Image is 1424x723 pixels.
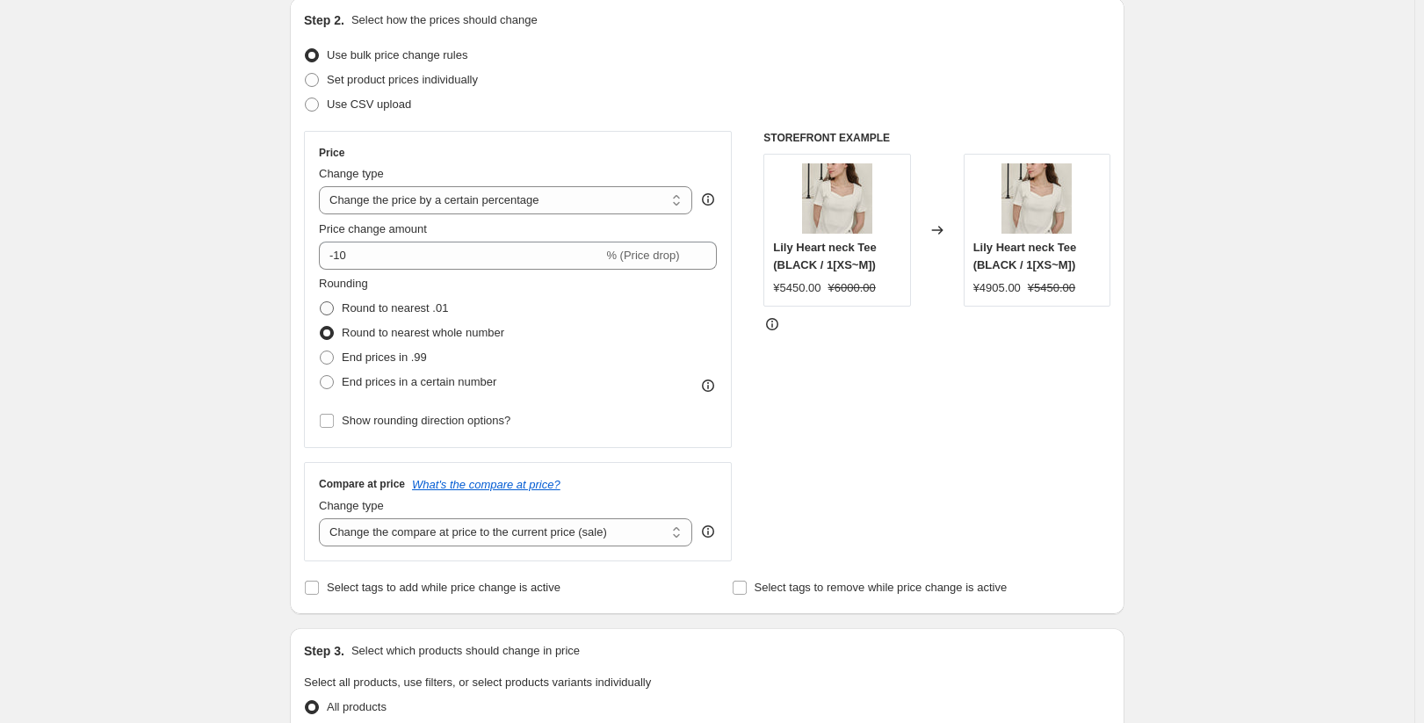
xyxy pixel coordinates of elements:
[327,700,387,713] span: All products
[304,11,344,29] h2: Step 2.
[304,676,651,689] span: Select all products, use filters, or select products variants individually
[773,279,820,297] div: ¥5450.00
[1028,279,1075,297] strike: ¥5450.00
[319,222,427,235] span: Price change amount
[327,98,411,111] span: Use CSV upload
[412,478,560,491] button: What's the compare at price?
[755,581,1008,594] span: Select tags to remove while price change is active
[699,191,717,208] div: help
[351,642,580,660] p: Select which products should change in price
[973,241,1077,271] span: Lily Heart neck Tee (BLACK / 1[XS~M])
[973,279,1021,297] div: ¥4905.00
[763,131,1110,145] h6: STOREFRONT EXAMPLE
[319,242,603,270] input: -15
[828,279,876,297] strike: ¥6000.00
[351,11,538,29] p: Select how the prices should change
[327,73,478,86] span: Set product prices individually
[606,249,679,262] span: % (Price drop)
[773,241,877,271] span: Lily Heart neck Tee (BLACK / 1[XS~M])
[327,581,560,594] span: Select tags to add while price change is active
[1001,163,1072,234] img: lily_ivory_12_80x.jpg
[319,146,344,160] h3: Price
[342,351,427,364] span: End prices in .99
[319,277,368,290] span: Rounding
[699,523,717,540] div: help
[342,301,448,315] span: Round to nearest .01
[319,477,405,491] h3: Compare at price
[342,326,504,339] span: Round to nearest whole number
[327,48,467,61] span: Use bulk price change rules
[304,642,344,660] h2: Step 3.
[319,167,384,180] span: Change type
[319,499,384,512] span: Change type
[342,414,510,427] span: Show rounding direction options?
[342,375,496,388] span: End prices in a certain number
[802,163,872,234] img: lily_ivory_12_80x.jpg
